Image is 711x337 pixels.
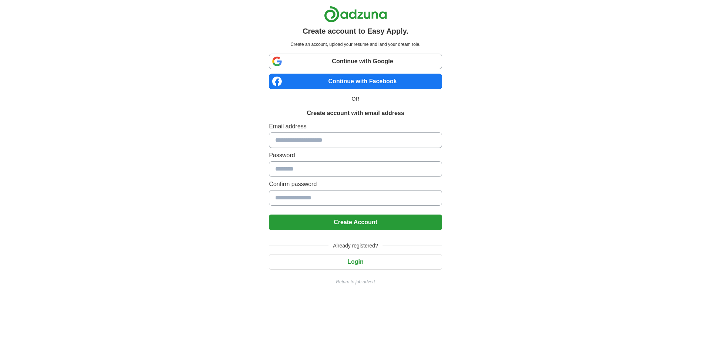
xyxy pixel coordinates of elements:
button: Login [269,254,442,270]
h1: Create account to Easy Apply. [303,26,408,37]
a: Return to job advert [269,279,442,285]
label: Password [269,151,442,160]
label: Confirm password [269,180,442,189]
a: Continue with Facebook [269,74,442,89]
p: Create an account, upload your resume and land your dream role. [270,41,440,48]
button: Create Account [269,215,442,230]
a: Continue with Google [269,54,442,69]
span: Already registered? [328,242,382,250]
label: Email address [269,122,442,131]
a: Login [269,259,442,265]
span: OR [347,95,364,103]
h1: Create account with email address [307,109,404,118]
img: Adzuna logo [324,6,387,23]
